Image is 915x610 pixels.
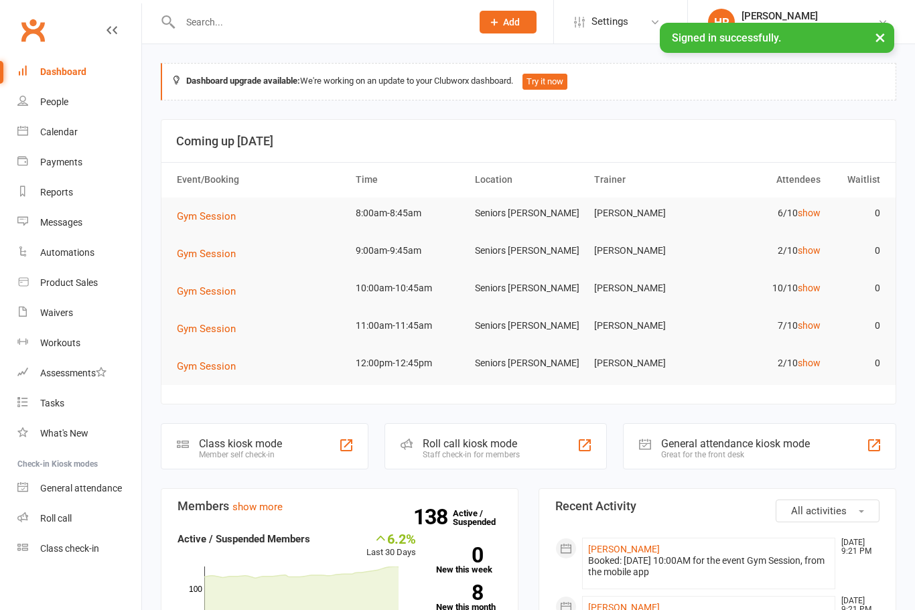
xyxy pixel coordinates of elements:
button: Gym Session [177,208,245,224]
a: Calendar [17,117,141,147]
a: 138Active / Suspended [453,499,512,536]
span: Gym Session [177,285,236,297]
span: Gym Session [177,360,236,372]
button: Add [480,11,537,33]
td: 10/10 [707,273,827,304]
div: Member self check-in [199,450,282,459]
th: Location [469,163,588,197]
td: Seniors [PERSON_NAME] [469,310,588,341]
a: Payments [17,147,141,177]
div: Calendar [40,127,78,137]
div: Great for the front desk [661,450,810,459]
div: Reports [40,187,73,198]
span: Gym Session [177,323,236,335]
td: 0 [827,273,886,304]
div: HR [708,9,735,35]
strong: 0 [436,545,483,565]
button: Gym Session [177,321,245,337]
td: 0 [827,198,886,229]
span: Add [503,17,520,27]
div: We're working on an update to your Clubworx dashboard. [161,63,896,100]
td: [PERSON_NAME] [588,273,707,304]
button: Gym Session [177,283,245,299]
td: 2/10 [707,348,827,379]
th: Waitlist [827,163,886,197]
input: Search... [176,13,462,31]
span: Gym Session [177,248,236,260]
button: Try it now [522,74,567,90]
div: General attendance [40,483,122,493]
div: Staff check-in for members [423,450,520,459]
a: Automations [17,238,141,268]
a: Messages [17,208,141,238]
strong: 8 [436,583,483,603]
a: Assessments [17,358,141,388]
div: Payments [40,157,82,167]
a: show [798,283,821,293]
th: Attendees [707,163,827,197]
td: 0 [827,310,886,341]
div: Roll call [40,513,72,524]
a: What's New [17,418,141,449]
td: 12:00pm-12:45pm [350,348,469,379]
time: [DATE] 9:21 PM [835,538,879,556]
td: Seniors [PERSON_NAME] [469,273,588,304]
td: 9:00am-9:45am [350,235,469,266]
div: Messages [40,217,82,228]
td: 11:00am-11:45am [350,310,469,341]
td: [PERSON_NAME] [588,348,707,379]
td: [PERSON_NAME] [588,198,707,229]
a: show more [232,501,283,513]
td: Seniors [PERSON_NAME] [469,348,588,379]
div: Waivers [40,307,73,318]
a: [PERSON_NAME] [588,544,660,554]
a: Roll call [17,504,141,534]
a: Dashboard [17,57,141,87]
span: Settings [591,7,628,37]
a: General attendance kiosk mode [17,473,141,504]
td: 7/10 [707,310,827,341]
td: [PERSON_NAME] [588,235,707,266]
td: Seniors [PERSON_NAME] [469,235,588,266]
td: 10:00am-10:45am [350,273,469,304]
a: People [17,87,141,117]
button: × [868,23,892,52]
td: 0 [827,348,886,379]
h3: Recent Activity [555,500,879,513]
button: Gym Session [177,246,245,262]
td: 6/10 [707,198,827,229]
th: Time [350,163,469,197]
div: Tasks [40,398,64,408]
div: What's New [40,428,88,439]
strong: Dashboard upgrade available: [186,76,300,86]
div: Automations [40,247,94,258]
td: 2/10 [707,235,827,266]
a: show [798,245,821,256]
span: Gym Session [177,210,236,222]
div: Class check-in [40,543,99,554]
div: [PERSON_NAME] [742,10,877,22]
th: Event/Booking [171,163,350,197]
th: Trainer [588,163,707,197]
button: Gym Session [177,358,245,374]
div: 6.2% [366,531,416,546]
a: Tasks [17,388,141,418]
td: [PERSON_NAME] [588,310,707,341]
a: Waivers [17,298,141,328]
a: Workouts [17,328,141,358]
a: 0New this week [436,547,502,574]
a: Reports [17,177,141,208]
td: 0 [827,235,886,266]
button: All activities [776,500,879,522]
span: Signed in successfully. [672,31,781,44]
div: Roll call kiosk mode [423,437,520,450]
div: Last 30 Days [366,531,416,560]
a: Product Sales [17,268,141,298]
div: Assessments [40,368,107,378]
a: show [798,320,821,331]
div: Workouts [40,337,80,348]
a: Class kiosk mode [17,534,141,564]
td: Seniors [PERSON_NAME] [469,198,588,229]
td: 8:00am-8:45am [350,198,469,229]
div: Product Sales [40,277,98,288]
